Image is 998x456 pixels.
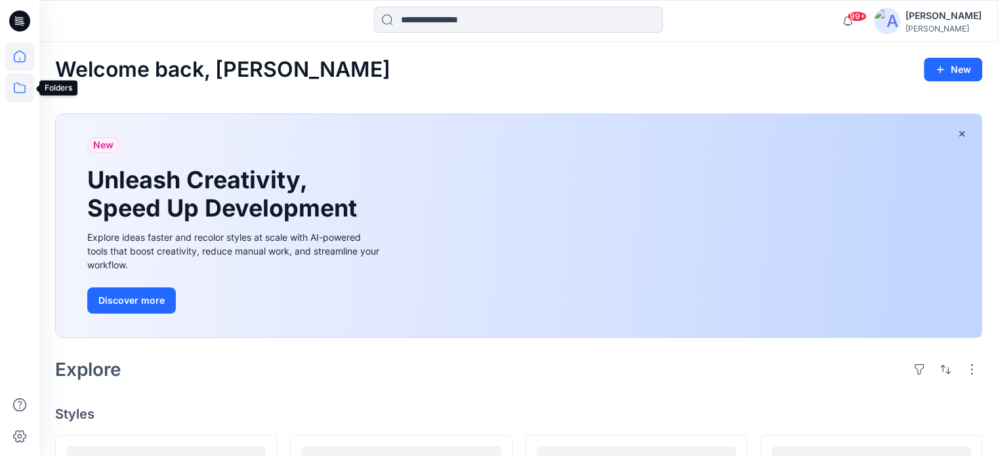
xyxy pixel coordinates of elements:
[905,8,982,24] div: [PERSON_NAME]
[905,24,982,33] div: [PERSON_NAME]
[55,406,982,422] h4: Styles
[87,287,383,314] a: Discover more
[874,8,900,34] img: avatar
[93,137,114,153] span: New
[847,11,867,22] span: 99+
[87,230,383,272] div: Explore ideas faster and recolor styles at scale with AI-powered tools that boost creativity, red...
[87,287,176,314] button: Discover more
[87,166,363,222] h1: Unleash Creativity, Speed Up Development
[924,58,982,81] button: New
[55,58,390,82] h2: Welcome back, [PERSON_NAME]
[55,359,121,380] h2: Explore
